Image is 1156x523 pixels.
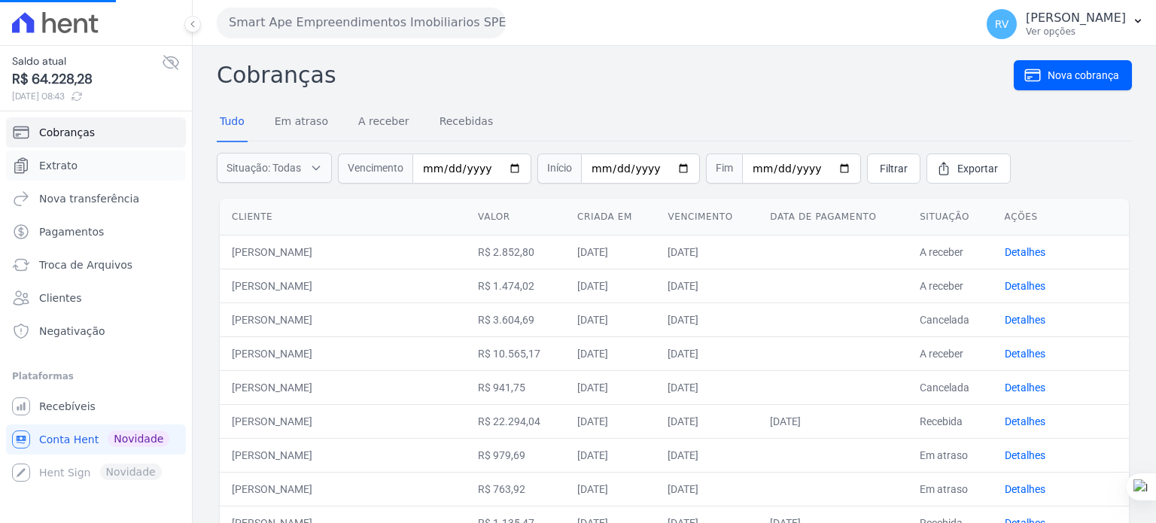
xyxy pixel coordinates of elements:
[6,217,186,247] a: Pagamentos
[466,303,565,336] td: R$ 3.604,69
[39,257,132,272] span: Troca de Arquivos
[466,336,565,370] td: R$ 10.565,17
[1005,348,1045,360] a: Detalhes
[6,316,186,346] a: Negativação
[656,199,758,236] th: Vencimento
[108,430,169,447] span: Novidade
[565,472,656,506] td: [DATE]
[437,103,497,142] a: Recebidas
[220,235,466,269] td: [PERSON_NAME]
[1005,483,1045,495] a: Detalhes
[338,154,412,184] span: Vencimento
[1005,280,1045,292] a: Detalhes
[758,404,908,438] td: [DATE]
[908,303,992,336] td: Cancelada
[565,303,656,336] td: [DATE]
[908,472,992,506] td: Em atraso
[39,399,96,414] span: Recebíveis
[995,19,1009,29] span: RV
[220,438,466,472] td: [PERSON_NAME]
[908,336,992,370] td: A receber
[12,69,162,90] span: R$ 64.228,28
[880,161,908,176] span: Filtrar
[39,290,81,306] span: Clientes
[6,391,186,421] a: Recebíveis
[957,161,998,176] span: Exportar
[220,269,466,303] td: [PERSON_NAME]
[39,224,104,239] span: Pagamentos
[6,151,186,181] a: Extrato
[466,472,565,506] td: R$ 763,92
[6,184,186,214] a: Nova transferência
[908,269,992,303] td: A receber
[908,199,992,236] th: Situação
[908,235,992,269] td: A receber
[537,154,581,184] span: Início
[217,103,248,142] a: Tudo
[220,336,466,370] td: [PERSON_NAME]
[1026,11,1126,26] p: [PERSON_NAME]
[466,404,565,438] td: R$ 22.294,04
[217,153,332,183] button: Situação: Todas
[565,199,656,236] th: Criada em
[656,438,758,472] td: [DATE]
[1005,449,1045,461] a: Detalhes
[908,438,992,472] td: Em atraso
[466,438,565,472] td: R$ 979,69
[1005,314,1045,326] a: Detalhes
[565,438,656,472] td: [DATE]
[656,235,758,269] td: [DATE]
[1005,415,1045,427] a: Detalhes
[466,269,565,303] td: R$ 1.474,02
[220,404,466,438] td: [PERSON_NAME]
[12,53,162,69] span: Saldo atual
[656,336,758,370] td: [DATE]
[39,324,105,339] span: Negativação
[565,269,656,303] td: [DATE]
[1026,26,1126,38] p: Ver opções
[355,103,412,142] a: A receber
[466,199,565,236] th: Valor
[220,199,466,236] th: Cliente
[565,404,656,438] td: [DATE]
[272,103,331,142] a: Em atraso
[1005,246,1045,258] a: Detalhes
[1005,382,1045,394] a: Detalhes
[993,199,1129,236] th: Ações
[758,199,908,236] th: Data de pagamento
[656,269,758,303] td: [DATE]
[6,283,186,313] a: Clientes
[466,370,565,404] td: R$ 941,75
[656,303,758,336] td: [DATE]
[6,117,186,147] a: Cobranças
[217,8,506,38] button: Smart Ape Empreendimentos Imobiliarios SPE LTDA
[656,404,758,438] td: [DATE]
[565,370,656,404] td: [DATE]
[220,472,466,506] td: [PERSON_NAME]
[565,336,656,370] td: [DATE]
[867,154,920,184] a: Filtrar
[39,432,99,447] span: Conta Hent
[908,370,992,404] td: Cancelada
[12,90,162,103] span: [DATE] 08:43
[656,472,758,506] td: [DATE]
[217,58,1014,92] h2: Cobranças
[220,370,466,404] td: [PERSON_NAME]
[220,303,466,336] td: [PERSON_NAME]
[466,235,565,269] td: R$ 2.852,80
[656,370,758,404] td: [DATE]
[39,125,95,140] span: Cobranças
[1048,68,1119,83] span: Nova cobrança
[12,117,180,488] nav: Sidebar
[6,424,186,455] a: Conta Hent Novidade
[12,367,180,385] div: Plataformas
[975,3,1156,45] button: RV [PERSON_NAME] Ver opções
[227,160,301,175] span: Situação: Todas
[39,158,78,173] span: Extrato
[39,191,139,206] span: Nova transferência
[1014,60,1132,90] a: Nova cobrança
[565,235,656,269] td: [DATE]
[908,404,992,438] td: Recebida
[706,154,742,184] span: Fim
[6,250,186,280] a: Troca de Arquivos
